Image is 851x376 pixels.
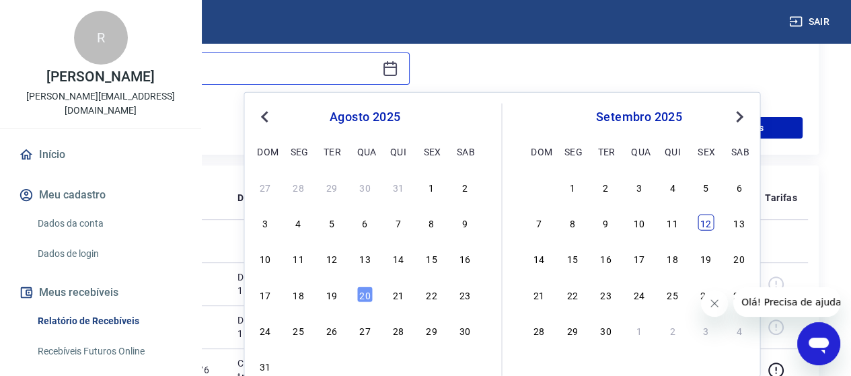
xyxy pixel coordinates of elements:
[423,358,439,374] div: Choose sexta-feira, 5 de setembro de 2025
[698,322,714,338] div: Choose sexta-feira, 3 de outubro de 2025
[74,11,128,65] div: R
[597,215,614,231] div: Choose terça-feira, 9 de setembro de 2025
[16,140,185,170] a: Início
[291,143,307,159] div: seg
[32,338,185,365] a: Recebíveis Futuros Online
[60,59,377,79] input: Data final
[291,250,307,266] div: Choose segunda-feira, 11 de agosto de 2025
[531,250,547,266] div: Choose domingo, 14 de setembro de 2025
[390,250,406,266] div: Choose quinta-feira, 14 de agosto de 2025
[531,215,547,231] div: Choose domingo, 7 de setembro de 2025
[257,215,273,231] div: Choose domingo, 3 de agosto de 2025
[631,143,647,159] div: qua
[257,358,273,374] div: Choose domingo, 31 de agosto de 2025
[423,322,439,338] div: Choose sexta-feira, 29 de agosto de 2025
[731,250,747,266] div: Choose sábado, 20 de setembro de 2025
[324,179,340,195] div: Choose terça-feira, 29 de julho de 2025
[731,179,747,195] div: Choose sábado, 6 de setembro de 2025
[731,143,747,159] div: sab
[357,215,373,231] div: Choose quarta-feira, 6 de agosto de 2025
[564,215,581,231] div: Choose segunda-feira, 8 de setembro de 2025
[698,179,714,195] div: Choose sexta-feira, 5 de setembro de 2025
[16,180,185,210] button: Meu cadastro
[390,143,406,159] div: qui
[564,179,581,195] div: Choose segunda-feira, 1 de setembro de 2025
[457,143,473,159] div: sab
[16,278,185,307] button: Meus recebíveis
[291,215,307,231] div: Choose segunda-feira, 4 de agosto de 2025
[423,179,439,195] div: Choose sexta-feira, 1 de agosto de 2025
[631,250,647,266] div: Choose quarta-feira, 17 de setembro de 2025
[256,109,272,125] button: Previous Month
[324,143,340,159] div: ter
[597,250,614,266] div: Choose terça-feira, 16 de setembro de 2025
[564,286,581,302] div: Choose segunda-feira, 22 de setembro de 2025
[390,179,406,195] div: Choose quinta-feira, 31 de julho de 2025
[597,322,614,338] div: Choose terça-feira, 30 de setembro de 2025
[357,143,373,159] div: qua
[423,286,439,302] div: Choose sexta-feira, 22 de agosto de 2025
[32,307,185,335] a: Relatório de Recebíveis
[291,322,307,338] div: Choose segunda-feira, 25 de agosto de 2025
[255,109,474,125] div: agosto 2025
[390,286,406,302] div: Choose quinta-feira, 21 de agosto de 2025
[457,215,473,231] div: Choose sábado, 9 de agosto de 2025
[237,270,429,297] p: Débito referente à liquidação da UR 15892029 via CIP
[257,179,273,195] div: Choose domingo, 27 de julho de 2025
[357,250,373,266] div: Choose quarta-feira, 13 de agosto de 2025
[698,143,714,159] div: sex
[257,143,273,159] div: dom
[631,215,647,231] div: Choose quarta-feira, 10 de setembro de 2025
[32,240,185,268] a: Dados de login
[564,250,581,266] div: Choose segunda-feira, 15 de setembro de 2025
[291,179,307,195] div: Choose segunda-feira, 28 de julho de 2025
[390,215,406,231] div: Choose quinta-feira, 7 de agosto de 2025
[733,287,840,317] iframe: Mensagem da empresa
[423,250,439,266] div: Choose sexta-feira, 15 de agosto de 2025
[457,322,473,338] div: Choose sábado, 30 de agosto de 2025
[291,358,307,374] div: Choose segunda-feira, 1 de setembro de 2025
[665,143,681,159] div: qui
[665,286,681,302] div: Choose quinta-feira, 25 de setembro de 2025
[665,215,681,231] div: Choose quinta-feira, 11 de setembro de 2025
[631,179,647,195] div: Choose quarta-feira, 3 de setembro de 2025
[698,215,714,231] div: Choose sexta-feira, 12 de setembro de 2025
[564,322,581,338] div: Choose segunda-feira, 29 de setembro de 2025
[457,250,473,266] div: Choose sábado, 16 de agosto de 2025
[257,322,273,338] div: Choose domingo, 24 de agosto de 2025
[32,210,185,237] a: Dados da conta
[11,89,190,118] p: [PERSON_NAME][EMAIL_ADDRESS][DOMAIN_NAME]
[357,358,373,374] div: Choose quarta-feira, 3 de setembro de 2025
[731,109,747,125] button: Next Month
[46,70,154,84] p: [PERSON_NAME]
[457,286,473,302] div: Choose sábado, 23 de agosto de 2025
[423,143,439,159] div: sex
[457,358,473,374] div: Choose sábado, 6 de setembro de 2025
[698,286,714,302] div: Choose sexta-feira, 26 de setembro de 2025
[698,250,714,266] div: Choose sexta-feira, 19 de setembro de 2025
[731,215,747,231] div: Choose sábado, 13 de setembro de 2025
[390,322,406,338] div: Choose quinta-feira, 28 de agosto de 2025
[255,177,474,376] div: month 2025-08
[631,286,647,302] div: Choose quarta-feira, 24 de setembro de 2025
[237,313,429,340] p: Débito referente à liquidação da UR 15891675 via CIP
[531,286,547,302] div: Choose domingo, 21 de setembro de 2025
[324,250,340,266] div: Choose terça-feira, 12 de agosto de 2025
[237,191,283,204] p: Descrição
[529,177,749,340] div: month 2025-09
[665,250,681,266] div: Choose quinta-feira, 18 de setembro de 2025
[765,191,797,204] p: Tarifas
[457,179,473,195] div: Choose sábado, 2 de agosto de 2025
[357,286,373,302] div: Choose quarta-feira, 20 de agosto de 2025
[324,358,340,374] div: Choose terça-feira, 2 de setembro de 2025
[731,286,747,302] div: Choose sábado, 27 de setembro de 2025
[597,143,614,159] div: ter
[597,179,614,195] div: Choose terça-feira, 2 de setembro de 2025
[531,143,547,159] div: dom
[665,179,681,195] div: Choose quinta-feira, 4 de setembro de 2025
[357,179,373,195] div: Choose quarta-feira, 30 de julho de 2025
[390,358,406,374] div: Choose quinta-feira, 4 de setembro de 2025
[531,322,547,338] div: Choose domingo, 28 de setembro de 2025
[324,286,340,302] div: Choose terça-feira, 19 de agosto de 2025
[357,322,373,338] div: Choose quarta-feira, 27 de agosto de 2025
